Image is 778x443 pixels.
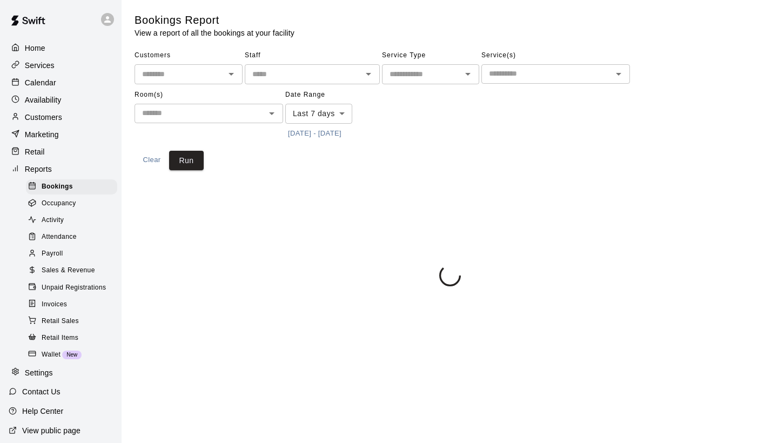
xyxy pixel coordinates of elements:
span: Staff [245,47,380,64]
a: Retail Sales [26,313,122,330]
p: Home [25,43,45,53]
div: Retail Items [26,331,117,346]
span: Room(s) [135,86,283,104]
span: Retail Items [42,333,78,344]
p: Help Center [22,406,63,417]
a: Bookings [26,178,122,195]
div: Occupancy [26,196,117,211]
a: Invoices [26,296,122,313]
button: Open [264,106,279,121]
a: Reports [9,161,113,177]
a: Customers [9,109,113,125]
span: Invoices [42,299,67,310]
span: Retail Sales [42,316,79,327]
a: Activity [26,212,122,229]
span: Attendance [42,232,77,243]
span: Sales & Revenue [42,265,95,276]
span: Wallet [42,350,61,360]
span: Unpaid Registrations [42,283,106,293]
span: Date Range [285,86,380,104]
a: Marketing [9,126,113,143]
a: Retail Items [26,330,122,346]
p: Contact Us [22,386,61,397]
button: Open [611,66,626,82]
a: Payroll [26,246,122,263]
a: Home [9,40,113,56]
span: Bookings [42,182,73,192]
span: Service(s) [481,47,630,64]
a: Attendance [26,229,122,246]
span: Payroll [42,249,63,259]
span: Service Type [382,47,479,64]
div: Sales & Revenue [26,263,117,278]
a: Calendar [9,75,113,91]
button: [DATE] - [DATE] [285,125,344,142]
a: Services [9,57,113,73]
p: Availability [25,95,62,105]
span: Occupancy [42,198,76,209]
p: Settings [25,367,53,378]
span: Customers [135,47,243,64]
a: Availability [9,92,113,108]
a: Settings [9,365,113,381]
div: Unpaid Registrations [26,280,117,296]
button: Open [361,66,376,82]
span: Activity [42,215,64,226]
div: Attendance [26,230,117,245]
p: Services [25,60,55,71]
a: Sales & Revenue [26,263,122,279]
p: Marketing [25,129,59,140]
button: Open [224,66,239,82]
a: Retail [9,144,113,160]
div: Last 7 days [285,104,352,124]
button: Open [460,66,475,82]
p: View public page [22,425,81,436]
a: WalletNew [26,346,122,363]
div: Payroll [26,246,117,261]
p: Calendar [25,77,56,88]
p: Reports [25,164,52,174]
a: Unpaid Registrations [26,279,122,296]
div: Invoices [26,297,117,312]
button: Clear [135,151,169,171]
h5: Bookings Report [135,13,294,28]
button: Run [169,151,204,171]
p: View a report of all the bookings at your facility [135,28,294,38]
span: New [62,352,82,358]
div: Bookings [26,179,117,194]
div: Retail Sales [26,314,117,329]
div: WalletNew [26,347,117,363]
div: Activity [26,213,117,228]
p: Retail [25,146,45,157]
p: Customers [25,112,62,123]
a: Occupancy [26,195,122,212]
